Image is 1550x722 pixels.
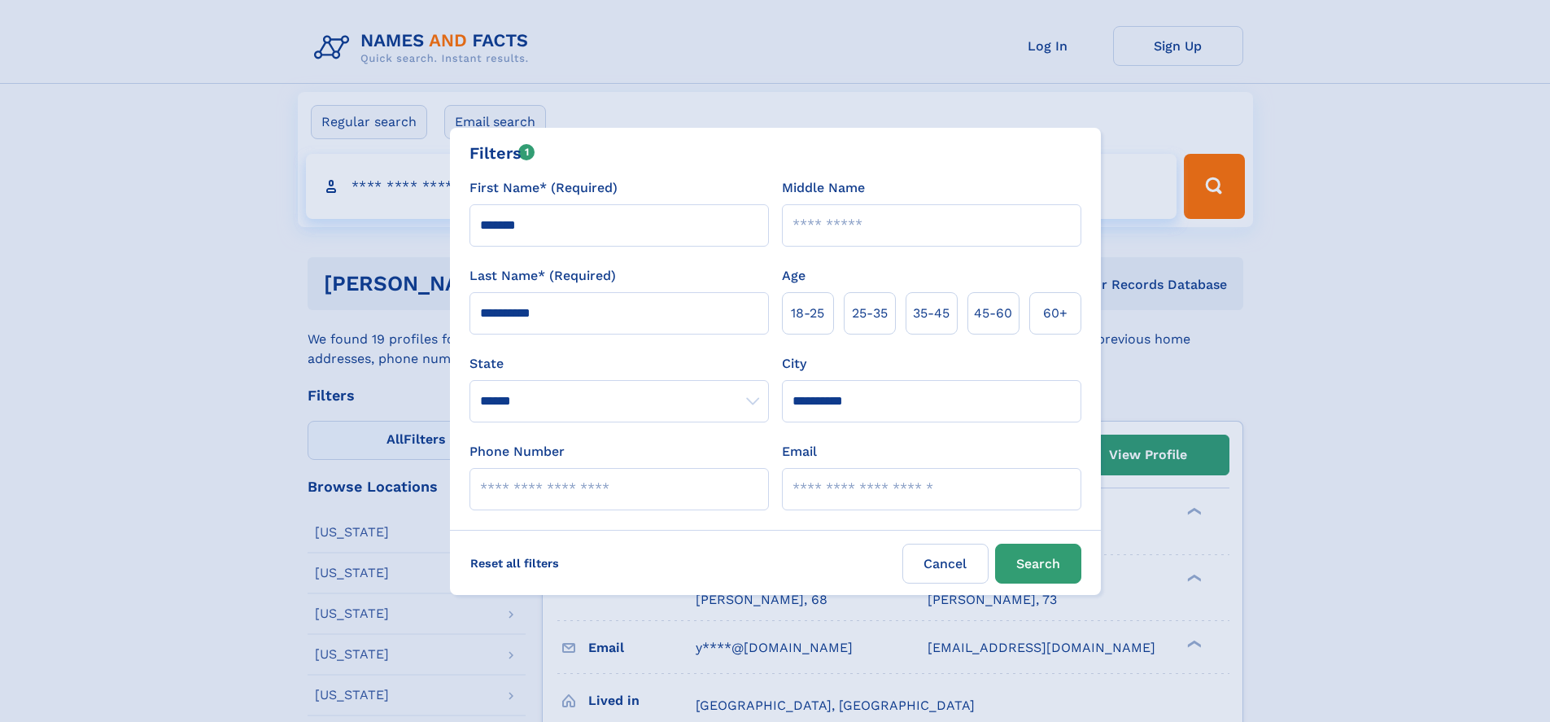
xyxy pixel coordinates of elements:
label: Cancel [902,544,989,584]
span: 60+ [1043,304,1068,323]
label: First Name* (Required) [469,178,618,198]
label: Age [782,266,806,286]
label: Middle Name [782,178,865,198]
span: 35‑45 [913,304,950,323]
span: 18‑25 [791,304,824,323]
label: Reset all filters [460,544,570,583]
label: Last Name* (Required) [469,266,616,286]
label: City [782,354,806,374]
button: Search [995,544,1081,584]
label: Email [782,442,817,462]
div: Filters [469,141,535,165]
span: 25‑35 [852,304,888,323]
label: State [469,354,769,374]
label: Phone Number [469,442,565,462]
span: 45‑60 [974,304,1012,323]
